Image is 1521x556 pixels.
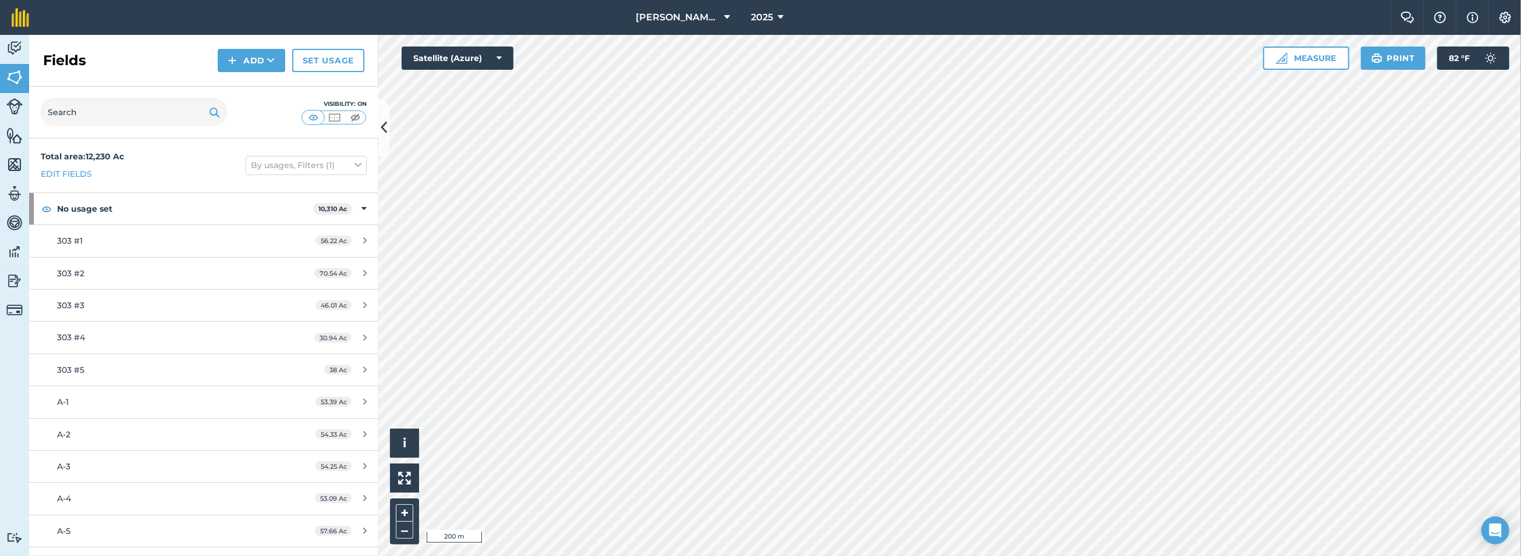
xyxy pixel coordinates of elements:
[57,332,85,343] span: 303 #4
[6,127,23,144] img: svg+xml;base64,PHN2ZyB4bWxucz0iaHR0cDovL3d3dy53My5vcmcvMjAwMC9zdmciIHdpZHRoPSI1NiIgaGVpZ2h0PSI2MC...
[315,397,352,407] span: 53.39 Ac
[1467,10,1479,24] img: svg+xml;base64,PHN2ZyB4bWxucz0iaHR0cDovL3d3dy53My5vcmcvMjAwMC9zdmciIHdpZHRoPSIxNyIgaGVpZ2h0PSIxNy...
[6,40,23,57] img: svg+xml;base64,PD94bWwgdmVyc2lvbj0iMS4wIiBlbmNvZGluZz0idXRmLTgiPz4KPCEtLSBHZW5lcmF0b3I6IEFkb2JlIE...
[315,236,352,245] span: 56.22 Ac
[314,268,352,278] span: 70.54 Ac
[6,302,23,318] img: svg+xml;base64,PD94bWwgdmVyc2lvbj0iMS4wIiBlbmNvZGluZz0idXRmLTgiPz4KPCEtLSBHZW5lcmF0b3I6IEFkb2JlIE...
[315,526,352,536] span: 57.66 Ac
[402,47,513,70] button: Satellite (Azure)
[6,243,23,261] img: svg+xml;base64,PD94bWwgdmVyc2lvbj0iMS4wIiBlbmNvZGluZz0idXRmLTgiPz4KPCEtLSBHZW5lcmF0b3I6IEFkb2JlIE...
[43,51,86,70] h2: Fields
[29,193,378,224] div: No usage set10,310 Ac
[6,98,23,115] img: svg+xml;base64,PD94bWwgdmVyc2lvbj0iMS4wIiBlbmNvZGluZz0idXRmLTgiPz4KPCEtLSBHZW5lcmF0b3I6IEFkb2JlIE...
[57,300,84,311] span: 303 #3
[41,202,52,216] img: svg+xml;base64,PHN2ZyB4bWxucz0iaHR0cDovL3d3dy53My5vcmcvMjAwMC9zdmciIHdpZHRoPSIxOCIgaGVpZ2h0PSIyNC...
[218,49,285,72] button: Add
[228,54,236,67] img: svg+xml;base64,PHN2ZyB4bWxucz0iaHR0cDovL3d3dy53My5vcmcvMjAwMC9zdmciIHdpZHRoPSIxNCIgaGVpZ2h0PSIyNC...
[324,365,352,375] span: 38 Ac
[57,461,70,472] span: A-3
[1371,51,1382,65] img: svg+xml;base64,PHN2ZyB4bWxucz0iaHR0cDovL3d3dy53My5vcmcvMjAwMC9zdmciIHdpZHRoPSIxOSIgaGVpZ2h0PSIyNC...
[315,493,352,503] span: 53.09 Ac
[315,429,352,439] span: 54.33 Ac
[1361,47,1426,70] button: Print
[306,112,321,123] img: svg+xml;base64,PHN2ZyB4bWxucz0iaHR0cDovL3d3dy53My5vcmcvMjAwMC9zdmciIHdpZHRoPSI1MCIgaGVpZ2h0PSI0MC...
[1401,12,1414,23] img: Two speech bubbles overlapping with the left bubble in the forefront
[29,386,378,418] a: A-153.39 Ac
[398,472,411,484] img: Four arrows, one pointing top left, one top right, one bottom right and the last bottom left
[1449,47,1470,70] span: 82 ° F
[29,515,378,547] a: A-557.66 Ac
[29,354,378,386] a: 303 #538 Ac
[403,436,406,450] span: i
[302,99,367,109] div: Visibility: On
[1263,47,1349,70] button: Measure
[636,10,719,24] span: [PERSON_NAME] Farming Company
[751,10,773,24] span: 2025
[6,185,23,202] img: svg+xml;base64,PD94bWwgdmVyc2lvbj0iMS4wIiBlbmNvZGluZz0idXRmLTgiPz4KPCEtLSBHZW5lcmF0b3I6IEFkb2JlIE...
[1433,12,1447,23] img: A question mark icon
[29,258,378,289] a: 303 #270.54 Ac
[41,98,227,126] input: Search
[315,300,352,310] span: 46.01 Ac
[29,290,378,321] a: 303 #346.01 Ac
[12,8,29,27] img: fieldmargin Logo
[246,156,367,174] button: By usages, Filters (1)
[6,272,23,290] img: svg+xml;base64,PD94bWwgdmVyc2lvbj0iMS4wIiBlbmNvZGluZz0idXRmLTgiPz4KPCEtLSBHZW5lcmF0b3I6IEFkb2JlIE...
[57,365,84,375] span: 303 #5
[1498,12,1512,23] img: A cog icon
[57,193,313,224] strong: No usage set
[6,532,23,543] img: svg+xml;base64,PD94bWwgdmVyc2lvbj0iMS4wIiBlbmNvZGluZz0idXRmLTgiPz4KPCEtLSBHZW5lcmF0b3I6IEFkb2JlIE...
[6,214,23,231] img: svg+xml;base64,PD94bWwgdmVyc2lvbj0iMS4wIiBlbmNvZGluZz0idXRmLTgiPz4KPCEtLSBHZW5lcmF0b3I6IEFkb2JlIE...
[29,419,378,450] a: A-254.33 Ac
[1437,47,1509,70] button: 82 °F
[396,504,413,522] button: +
[6,156,23,173] img: svg+xml;base64,PHN2ZyB4bWxucz0iaHR0cDovL3d3dy53My5vcmcvMjAwMC9zdmciIHdpZHRoPSI1NiIgaGVpZ2h0PSI2MC...
[57,397,69,407] span: A-1
[57,493,71,504] span: A-4
[29,225,378,256] a: 303 #156.22 Ac
[57,268,84,279] span: 303 #2
[314,333,352,343] span: 30.94 Ac
[29,322,378,353] a: 303 #430.94 Ac
[1481,516,1509,544] div: Open Intercom Messenger
[29,451,378,482] a: A-354.25 Ac
[318,205,348,213] strong: 10,310 Ac
[57,526,70,536] span: A-5
[327,112,342,123] img: svg+xml;base64,PHN2ZyB4bWxucz0iaHR0cDovL3d3dy53My5vcmcvMjAwMC9zdmciIHdpZHRoPSI1MCIgaGVpZ2h0PSI0MC...
[1479,47,1502,70] img: svg+xml;base64,PD94bWwgdmVyc2lvbj0iMS4wIiBlbmNvZGluZz0idXRmLTgiPz4KPCEtLSBHZW5lcmF0b3I6IEFkb2JlIE...
[348,112,363,123] img: svg+xml;base64,PHN2ZyB4bWxucz0iaHR0cDovL3d3dy53My5vcmcvMjAwMC9zdmciIHdpZHRoPSI1MCIgaGVpZ2h0PSI0MC...
[57,236,83,246] span: 303 #1
[57,429,70,440] span: A-2
[209,105,220,119] img: svg+xml;base64,PHN2ZyB4bWxucz0iaHR0cDovL3d3dy53My5vcmcvMjAwMC9zdmciIHdpZHRoPSIxOSIgaGVpZ2h0PSIyNC...
[315,461,352,471] span: 54.25 Ac
[41,151,124,162] strong: Total area : 12,230 Ac
[1276,52,1288,64] img: Ruler icon
[396,522,413,539] button: –
[292,49,364,72] a: Set usage
[41,167,92,180] a: Edit fields
[390,429,419,458] button: i
[29,483,378,514] a: A-453.09 Ac
[6,69,23,86] img: svg+xml;base64,PHN2ZyB4bWxucz0iaHR0cDovL3d3dy53My5vcmcvMjAwMC9zdmciIHdpZHRoPSI1NiIgaGVpZ2h0PSI2MC...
